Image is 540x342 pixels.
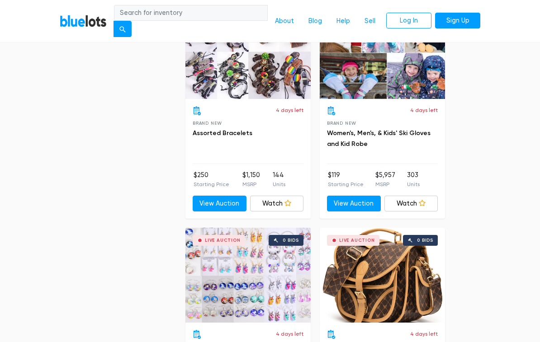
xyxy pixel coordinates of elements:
div: 0 bids [283,238,299,243]
a: Live Auction 0 bids [185,4,311,99]
p: Starting Price [194,180,229,188]
div: Live Auction [205,238,241,243]
a: Assorted Bracelets [193,129,252,137]
a: Help [329,13,357,30]
li: 303 [407,170,420,188]
p: 4 days left [410,106,438,114]
a: Women's, Men's, & Kids' Ski Gloves and Kid Robe [327,129,431,148]
a: Watch [384,196,438,212]
p: MSRP [242,180,260,188]
input: Search for inventory [114,5,268,21]
li: $119 [328,170,364,188]
span: Brand New [193,121,222,126]
p: 4 days left [410,330,438,338]
a: View Auction [193,196,246,212]
div: 0 bids [417,238,433,243]
div: Live Auction [339,238,375,243]
a: Live Auction 0 bids [320,228,445,323]
p: Starting Price [328,180,364,188]
a: Watch [250,196,304,212]
a: Sign Up [435,13,480,29]
p: MSRP [375,180,395,188]
a: Sell [357,13,383,30]
p: Units [407,180,420,188]
p: Units [273,180,285,188]
a: Live Auction 0 bids [320,4,445,99]
a: About [268,13,301,30]
a: Live Auction 0 bids [185,228,311,323]
a: Blog [301,13,329,30]
a: Log In [386,13,431,29]
li: $1,150 [242,170,260,188]
li: $250 [194,170,229,188]
a: View Auction [327,196,381,212]
a: BlueLots [60,14,107,28]
li: 144 [273,170,285,188]
span: Brand New [327,121,356,126]
p: 4 days left [276,106,303,114]
p: 4 days left [276,330,303,338]
li: $5,957 [375,170,395,188]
